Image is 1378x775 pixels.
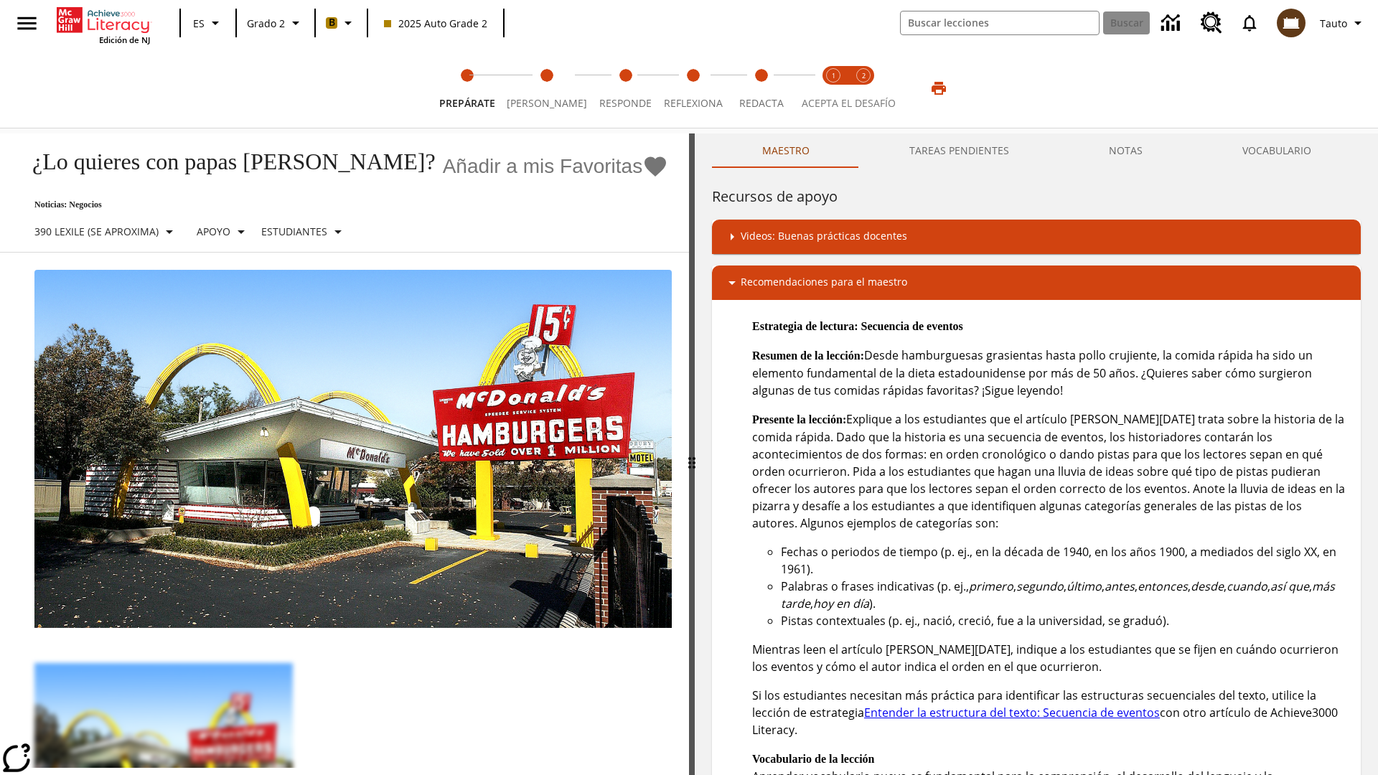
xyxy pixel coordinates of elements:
[507,96,587,110] span: [PERSON_NAME]
[843,49,884,128] button: Acepta el desafío contesta step 2 of 2
[185,10,231,36] button: Lenguaje: ES, Selecciona un idioma
[1192,4,1231,42] a: Centro de recursos, Se abrirá en una pestaña nueva.
[752,320,963,332] strong: Estrategia de lectura: Secuencia de eventos
[781,578,1349,612] li: Palabras o frases indicativas (p. ej., , , , , , , , , , ).
[664,96,723,110] span: Reflexiona
[1227,578,1267,594] em: cuando
[652,49,734,128] button: Reflexiona step 4 of 5
[859,133,1059,168] button: TAREAS PENDIENTES
[1016,578,1064,594] em: segundo
[191,219,256,245] button: Tipo de apoyo, Apoyo
[739,96,784,110] span: Redacta
[862,71,866,80] text: 2
[261,224,327,239] p: Estudiantes
[813,596,869,611] em: hoy en día
[864,705,1160,720] a: Entender la estructura del texto: Secuencia de eventos
[57,4,150,45] div: Portada
[17,149,436,175] h1: ¿Lo quieres con papas [PERSON_NAME]?
[587,49,664,128] button: Responde step 3 of 5
[34,270,672,629] img: Uno de los primeros locales de McDonald's, con el icónico letrero rojo y los arcos amarillos.
[443,155,643,178] span: Añadir a mis Favoritas
[781,543,1349,578] li: Fechas o periodos de tiempo (p. ej., en la década de 1940, en los años 1900, a mediados del siglo...
[832,71,835,80] text: 1
[752,410,1349,532] p: Explique a los estudiantes que el artículo [PERSON_NAME][DATE] trata sobre la historia de la comi...
[752,687,1349,738] p: Si los estudiantes necesitan más práctica para identificar las estructuras secuenciales del texto...
[1314,10,1372,36] button: Perfil/Configuración
[712,185,1361,208] h6: Recursos de apoyo
[428,49,507,128] button: Prepárate step 1 of 5
[1105,578,1135,594] em: antes
[781,612,1349,629] li: Pistas contextuales (p. ej., nació, creció, fue a la universidad, se graduó).
[969,578,1013,594] em: primero
[752,413,846,426] strong: Presente la lección:
[812,49,854,128] button: Acepta el desafío lee step 1 of 2
[1153,4,1192,43] a: Centro de información
[495,49,599,128] button: Lee step 2 of 5
[741,274,907,291] p: Recomendaciones para el maestro
[752,753,875,765] strong: Vocabulario de la lección
[752,641,1349,675] p: Mientras leen el artículo [PERSON_NAME][DATE], indique a los estudiantes que se fijen en cuándo o...
[320,10,362,36] button: Boost El color de la clase es anaranjado claro. Cambiar el color de la clase.
[1277,9,1306,37] img: avatar image
[712,220,1361,254] div: Videos: Buenas prácticas docentes
[1320,16,1347,31] span: Tauto
[329,14,335,32] span: B
[99,34,150,45] span: Edición de NJ
[443,154,669,179] button: Añadir a mis Favoritas - ¿Lo quieres con papas fritas?
[247,16,285,31] span: Grado 2
[1268,4,1314,42] button: Escoja un nuevo avatar
[916,75,962,101] button: Imprimir
[256,219,352,245] button: Seleccionar estudiante
[1231,4,1268,42] a: Notificaciones
[193,16,205,31] span: ES
[689,133,695,775] div: Pulsa la tecla de intro o la barra espaciadora y luego presiona las flechas de derecha e izquierd...
[1059,133,1192,168] button: NOTAS
[712,266,1361,300] div: Recomendaciones para el maestro
[439,96,495,110] span: Prepárate
[599,96,652,110] span: Responde
[1191,578,1224,594] em: desde
[752,347,1349,399] p: Desde hamburguesas grasientas hasta pollo crujiente, la comida rápida ha sido un elemento fundame...
[1270,578,1309,594] em: así que
[17,199,668,210] p: Noticias: Negocios
[741,228,907,245] p: Videos: Buenas prácticas docentes
[1192,133,1361,168] button: VOCABULARIO
[6,2,48,44] button: Abrir el menú lateral
[241,10,310,36] button: Grado: Grado 2, Elige un grado
[1067,578,1102,594] em: último
[901,11,1099,34] input: Buscar campo
[34,224,159,239] p: 390 Lexile (Se aproxima)
[712,133,859,168] button: Maestro
[29,219,184,245] button: Seleccione Lexile, 390 Lexile (Se aproxima)
[197,224,230,239] p: Apoyo
[695,133,1378,775] div: activity
[723,49,800,128] button: Redacta step 5 of 5
[752,349,864,362] strong: Resumen de la lección:
[802,96,896,110] span: ACEPTA EL DESAFÍO
[384,16,487,31] span: 2025 Auto Grade 2
[712,133,1361,168] div: Instructional Panel Tabs
[1138,578,1188,594] em: entonces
